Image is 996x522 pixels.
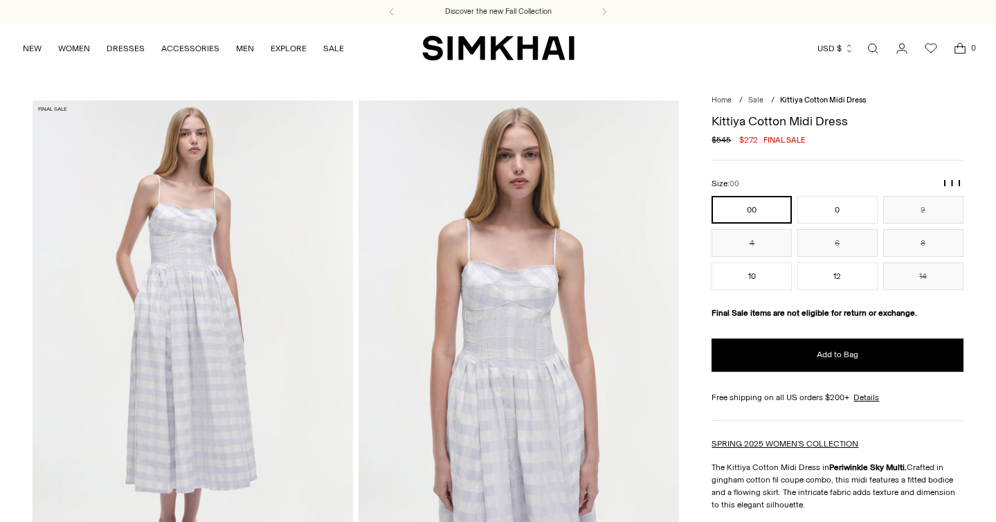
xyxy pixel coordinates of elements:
a: Home [712,96,732,105]
button: 8 [883,229,963,257]
button: 00 [712,196,792,224]
s: $545 [712,134,731,146]
span: $272 [739,134,758,146]
span: Kittiya Cotton Midi Dress [780,96,866,105]
a: Open cart modal [946,35,974,62]
button: Add to Bag [712,339,963,372]
button: 6 [797,229,878,257]
strong: Periwinkle Sky Multi. [829,462,907,472]
a: SIMKHAI [422,35,574,62]
a: Sale [748,96,763,105]
button: 10 [712,262,792,290]
button: 0 [797,196,878,224]
a: EXPLORE [271,33,307,64]
a: Details [853,391,879,404]
a: Discover the new Fall Collection [445,6,552,17]
div: / [771,95,775,107]
a: NEW [23,33,42,64]
button: USD $ [817,33,854,64]
span: Add to Bag [817,349,858,361]
a: SPRING 2025 WOMEN'S COLLECTION [712,439,858,449]
a: SALE [323,33,344,64]
span: 0 [967,42,979,54]
nav: breadcrumbs [712,95,963,107]
strong: Final Sale items are not eligible for return or exchange. [712,308,917,318]
label: Size: [712,177,739,190]
p: The Kittiya Cotton Midi Dress in Crafted in gingham cotton fil coupe combo, this midi features a ... [712,461,963,511]
a: MEN [236,33,254,64]
a: Open search modal [859,35,887,62]
div: Free shipping on all US orders $200+ [712,391,963,404]
div: / [739,95,743,107]
button: 2 [883,196,963,224]
h1: Kittiya Cotton Midi Dress [712,115,963,127]
a: ACCESSORIES [161,33,219,64]
a: WOMEN [58,33,90,64]
button: 12 [797,262,878,290]
button: 14 [883,262,963,290]
button: 4 [712,229,792,257]
a: Wishlist [917,35,945,62]
span: 00 [730,179,739,188]
a: DRESSES [107,33,145,64]
a: Go to the account page [888,35,916,62]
